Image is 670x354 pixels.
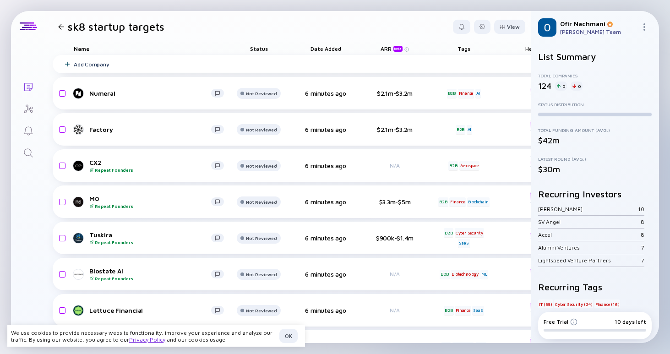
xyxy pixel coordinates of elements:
[538,231,641,238] div: Accel
[11,75,45,97] a: Lists
[455,228,484,237] div: Cyber Security
[68,20,164,33] h1: sk8 startup targets
[441,342,451,351] div: B2B
[641,218,644,225] div: 8
[538,156,652,162] div: Latest Round (Avg.)
[11,141,45,163] a: Search
[74,267,231,281] a: Biostate AIRepeat Founders
[89,125,211,133] div: Factory
[89,195,211,209] div: M0
[560,20,637,27] div: Ofir Nachmani
[451,270,479,279] div: Biotechnology
[455,306,471,315] div: Finance
[365,89,425,97] div: $2.1m-$3.2m
[89,158,211,173] div: CX2
[459,161,479,170] div: Aerospace
[365,125,425,133] div: $2.1m-$3.2m
[89,167,211,173] div: Repeat Founders
[538,257,641,264] div: Lightspeed Venture Partners
[300,42,351,55] div: Date Added
[554,300,593,309] div: Cyber Security (24)
[444,306,453,315] div: B2B
[538,282,652,292] h2: Recurring Tags
[300,234,351,242] div: 6 minutes ago
[74,305,231,316] a: Lettuce Financial
[250,45,268,52] span: Status
[300,198,351,206] div: 6 minutes ago
[449,197,466,207] div: Finance
[246,127,277,132] div: Not Reviewed
[638,206,644,212] div: 10
[438,197,448,207] div: B2B
[300,343,351,350] div: 26 minutes ago
[74,158,231,173] a: CX2Repeat Founders
[365,234,425,242] div: $900k-$1.4m
[538,164,652,174] div: $30m
[475,342,487,351] div: SaaS
[300,270,351,278] div: 6 minutes ago
[381,45,404,52] div: ARR
[246,235,277,241] div: Not Reviewed
[11,329,276,343] div: We use cookies to provide necessary website functionality, improve your experience and analyze ou...
[458,89,474,98] div: Finance
[11,97,45,119] a: Investor Map
[472,306,484,315] div: SaaS
[438,42,490,55] div: Tags
[544,318,577,325] div: Free Trial
[467,197,490,207] div: Blockchain
[11,119,45,141] a: Reminders
[538,127,652,133] div: Total Funding Amount (Avg.)
[365,343,425,350] div: $2.5m-$3.7m
[89,306,211,314] div: Lettuce Financial
[279,329,298,343] button: OK
[538,300,553,309] div: IT (38)
[480,270,488,279] div: ML
[448,161,458,170] div: B2B
[393,46,403,52] div: beta
[538,189,652,199] h2: Recurring Investors
[467,125,473,134] div: AI
[538,81,551,91] div: 124
[538,218,641,225] div: SV Angel
[444,228,453,237] div: B2B
[594,300,621,309] div: Finance (16)
[538,244,641,251] div: Alumni Ventures
[74,61,109,68] div: Add Company
[447,89,457,98] div: B2B
[456,125,465,134] div: B2B
[89,231,211,245] div: Tuskira
[74,124,231,135] a: Factory
[74,195,231,209] a: M0Repeat Founders
[89,267,211,281] div: Biostate AI
[475,89,481,98] div: AI
[89,89,211,97] div: Numeral
[89,240,211,245] div: Repeat Founders
[365,162,425,169] div: N/A
[365,198,425,206] div: $3.3m-$5m
[641,23,648,31] img: Menu
[300,125,351,133] div: 6 minutes ago
[246,91,277,96] div: Not Reviewed
[538,206,638,212] div: [PERSON_NAME]
[538,102,652,107] div: Status Distribution
[555,82,567,91] div: 0
[458,239,469,248] div: SaaS
[365,271,425,278] div: N/A
[440,270,449,279] div: B2B
[300,162,351,169] div: 6 minutes ago
[246,272,277,277] div: Not Reviewed
[246,199,277,205] div: Not Reviewed
[641,231,644,238] div: 8
[452,342,474,351] div: Healthcare
[66,42,231,55] div: Name
[494,20,525,34] div: View
[300,306,351,314] div: 6 minutes ago
[538,51,652,62] h2: List Summary
[538,136,652,145] div: $42m
[129,336,165,343] a: Privacy Policy
[246,308,277,313] div: Not Reviewed
[641,257,644,264] div: 7
[571,82,583,91] div: 0
[641,244,644,251] div: 7
[89,203,211,209] div: Repeat Founders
